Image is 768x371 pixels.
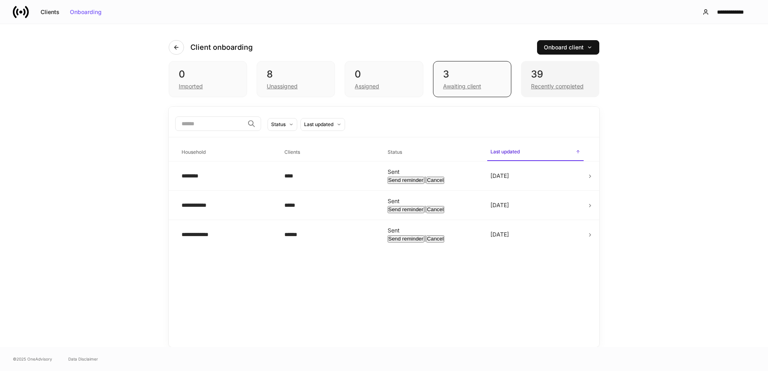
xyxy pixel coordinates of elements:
div: Status [271,120,286,128]
button: Last updated [300,118,345,131]
h6: Status [388,148,402,156]
div: Send reminder [388,177,423,183]
div: Last updated [304,120,333,128]
div: 0Assigned [345,61,423,97]
div: 39Recently completed [521,61,599,97]
td: [DATE] [484,161,587,191]
h6: Household [182,148,206,156]
div: Onboarding [70,9,102,15]
div: Send reminder [388,207,423,212]
div: 0Imported [169,61,247,97]
h6: Last updated [490,148,520,155]
div: Cancel [427,236,444,241]
div: | [388,205,478,213]
td: [DATE] [484,220,587,249]
button: Send reminder [388,206,424,213]
div: Send reminder [388,236,423,241]
button: Cancel [426,177,445,183]
div: Cancel [427,207,444,212]
span: © 2025 OneAdvisory [13,356,52,362]
div: Sent [388,226,478,234]
h4: Client onboarding [190,43,253,52]
button: Send reminder [388,235,424,242]
div: Cancel [427,177,444,183]
button: Status [268,118,297,131]
button: Onboarding [65,6,107,18]
div: Clients [41,9,59,15]
a: Data Disclaimer [68,356,98,362]
div: Recently completed [531,82,584,90]
div: | [388,176,478,184]
div: 8 [267,68,325,81]
button: Cancel [426,235,445,242]
div: 3 [443,68,501,81]
div: Unassigned [267,82,298,90]
button: Clients [35,6,65,18]
button: Onboard client [537,40,599,55]
div: 39 [531,68,589,81]
button: Send reminder [388,177,424,183]
h6: Clients [284,148,300,156]
div: Sent [388,168,478,176]
div: 0 [355,68,413,81]
div: Imported [179,82,203,90]
span: Clients [281,144,378,161]
div: 3Awaiting client [433,61,511,97]
button: Cancel [426,206,445,213]
div: Assigned [355,82,379,90]
div: Awaiting client [443,82,481,90]
span: Household [178,144,275,161]
div: Sent [388,197,478,205]
div: Onboard client [544,45,592,50]
td: [DATE] [484,191,587,220]
div: 8Unassigned [257,61,335,97]
div: | [388,234,478,243]
span: Status [384,144,481,161]
div: 0 [179,68,237,81]
span: Last updated [487,144,584,161]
